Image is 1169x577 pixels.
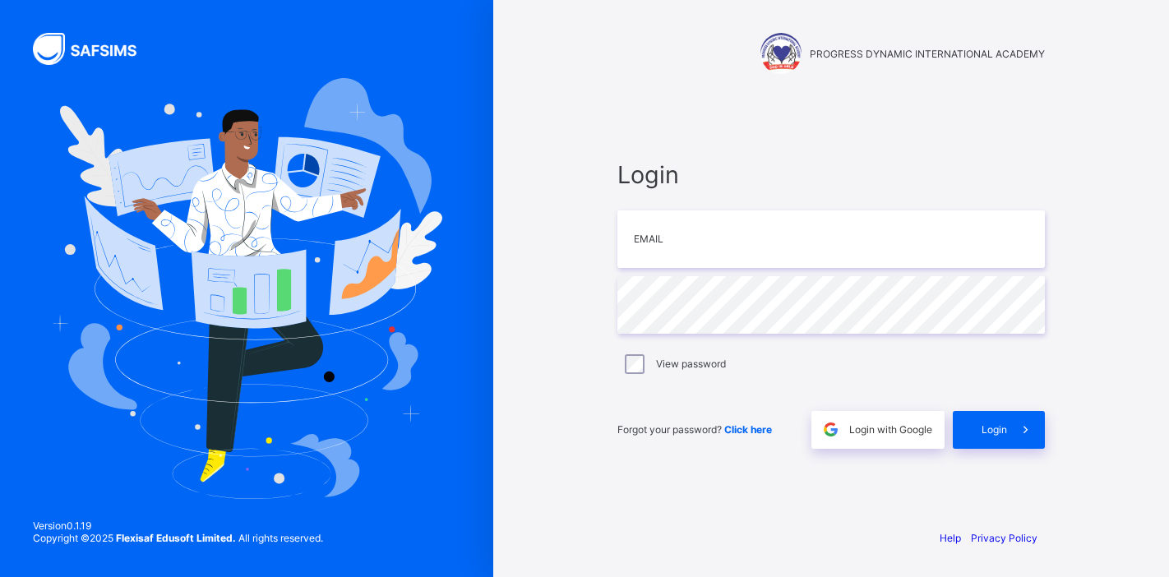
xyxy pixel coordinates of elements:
[724,423,772,436] a: Click here
[656,358,726,370] label: View password
[617,423,772,436] span: Forgot your password?
[33,532,323,544] span: Copyright © 2025 All rights reserved.
[810,48,1045,60] span: PROGRESS DYNAMIC INTERNATIONAL ACADEMY
[821,420,840,439] img: google.396cfc9801f0270233282035f929180a.svg
[971,532,1037,544] a: Privacy Policy
[33,519,323,532] span: Version 0.1.19
[982,423,1007,436] span: Login
[849,423,932,436] span: Login with Google
[116,532,236,544] strong: Flexisaf Edusoft Limited.
[617,160,1045,189] span: Login
[33,33,156,65] img: SAFSIMS Logo
[940,532,961,544] a: Help
[51,78,442,499] img: Hero Image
